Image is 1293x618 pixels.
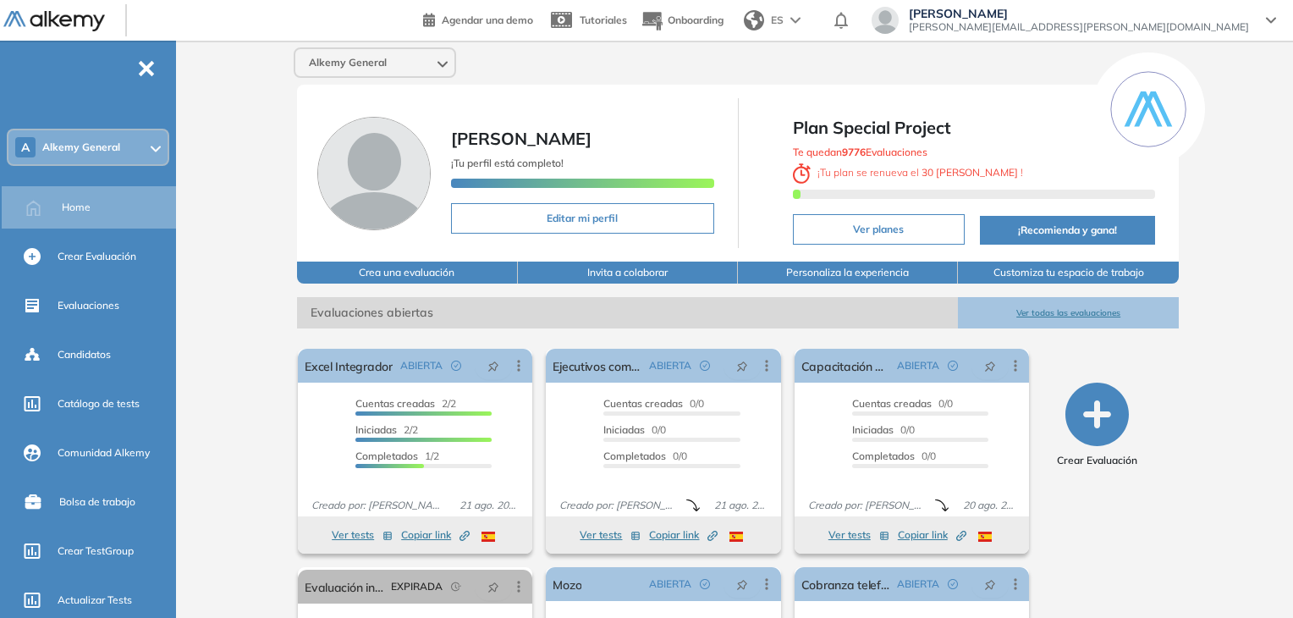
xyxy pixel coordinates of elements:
span: Copiar link [401,527,470,543]
img: Logo [3,11,105,32]
img: ESP [481,532,495,542]
a: Evaluación inicial IA | Academy | Pomelo [305,570,384,604]
button: ¡Recomienda y gana! [980,216,1155,245]
iframe: Chat Widget [989,422,1293,618]
span: Comunidad Alkemy [58,445,150,461]
span: 0/0 [852,423,915,436]
span: Iniciadas [603,423,645,436]
span: Copiar link [649,527,718,543]
span: 20 ago. 2025 [956,498,1022,513]
button: pushpin [724,571,761,598]
span: Crear TestGroup [58,544,134,559]
button: Onboarding [641,3,724,39]
button: Ver tests [332,525,393,545]
span: check-circle [948,361,958,371]
span: Catálogo de tests [58,396,140,411]
span: pushpin [736,359,748,372]
span: pushpin [487,580,499,593]
span: 21 ago. 2025 [453,498,525,513]
span: check-circle [700,361,710,371]
span: check-circle [700,579,710,589]
span: [PERSON_NAME][EMAIL_ADDRESS][PERSON_NAME][DOMAIN_NAME] [909,20,1249,34]
img: world [744,10,764,30]
button: Editar mi perfil [451,203,713,234]
img: ESP [978,532,992,542]
span: [PERSON_NAME] [451,128,591,149]
span: Copiar link [898,527,966,543]
span: ABIERTA [649,358,691,373]
span: EXPIRADA [391,579,443,594]
span: Alkemy General [309,56,387,69]
span: Completados [852,450,915,462]
span: Actualizar Tests [58,593,132,608]
button: Ver tests [828,525,889,545]
img: ESP [729,532,743,542]
span: 2/2 [355,397,456,410]
span: check-circle [948,579,958,589]
span: pushpin [984,359,996,372]
span: Evaluaciones [58,298,119,313]
span: Plan Special Project [793,115,1155,141]
span: pushpin [984,577,996,591]
span: A [21,141,30,154]
button: pushpin [475,573,512,600]
span: ¡ Tu plan se renueva el ! [793,166,1024,179]
span: Creado por: [PERSON_NAME] [553,498,686,513]
span: [PERSON_NAME] [909,7,1249,20]
button: Copiar link [898,525,966,545]
span: Cuentas creadas [852,397,932,410]
span: 0/0 [603,397,704,410]
span: Te quedan Evaluaciones [793,146,927,158]
span: Tutoriales [580,14,627,26]
span: Creado por: [PERSON_NAME] [801,498,935,513]
span: ABIERTA [897,358,939,373]
span: ¡Tu perfil está completo! [451,157,564,169]
span: Candidatos [58,347,111,362]
span: Home [62,200,91,215]
span: ABIERTA [897,577,939,592]
a: Mozo [553,567,581,601]
span: 0/0 [603,423,666,436]
button: Ver planes [793,214,966,245]
span: 2/2 [355,423,418,436]
img: clock-svg [793,163,812,184]
img: Foto de perfil [317,117,431,230]
button: Copiar link [401,525,470,545]
span: Iniciadas [852,423,894,436]
span: ES [771,13,784,28]
a: Capacitación de lideres [801,349,890,383]
span: 0/0 [852,450,936,462]
a: Agendar una demo [423,8,533,29]
span: ABIERTA [400,358,443,373]
button: pushpin [724,352,761,379]
span: pushpin [736,577,748,591]
span: Crear Evaluación [58,249,136,264]
span: Onboarding [668,14,724,26]
span: Alkemy General [42,141,120,154]
span: Cuentas creadas [603,397,683,410]
span: Creado por: [PERSON_NAME] [305,498,453,513]
button: pushpin [475,352,512,379]
span: field-time [451,582,461,592]
span: Evaluaciones abiertas [297,297,958,328]
span: 21 ago. 2025 [707,498,773,513]
button: Ver tests [580,525,641,545]
a: Ejecutivos comerciales [553,349,641,383]
a: Excel Integrador [305,349,393,383]
span: Iniciadas [355,423,397,436]
span: Completados [355,450,418,462]
b: 30 [PERSON_NAME] [919,166,1021,179]
span: 1/2 [355,450,439,462]
button: Invita a colaborar [518,262,738,284]
button: Customiza tu espacio de trabajo [958,262,1178,284]
span: 0/0 [852,397,953,410]
span: pushpin [487,359,499,372]
button: pushpin [971,571,1009,598]
button: Crea una evaluación [297,262,517,284]
span: ABIERTA [649,577,691,592]
button: Ver todas las evaluaciones [958,297,1178,328]
span: Bolsa de trabajo [59,494,135,510]
b: 9776 [842,146,866,158]
button: pushpin [971,352,1009,379]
